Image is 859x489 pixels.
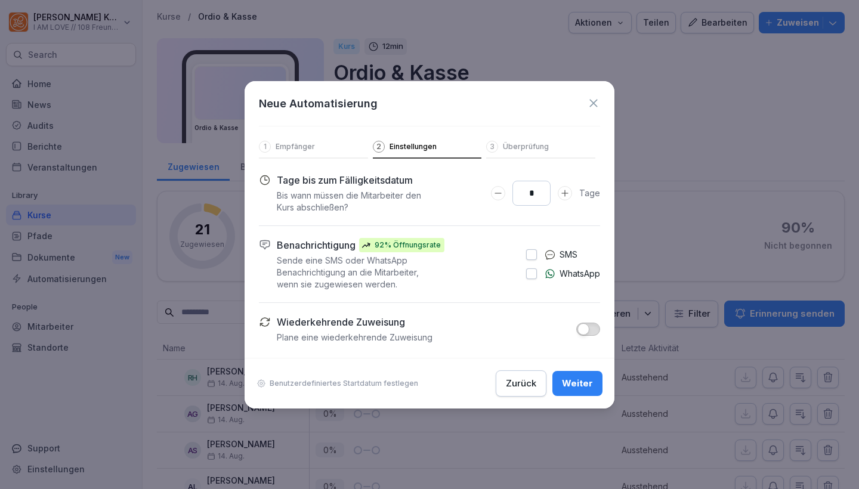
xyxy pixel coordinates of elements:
p: Plane eine wiederkehrende Zuweisung [277,332,432,343]
button: Weiter [552,371,602,396]
p: WhatsApp [560,267,600,280]
div: Zurück [506,377,536,390]
p: 92% Öffnungsrate [375,240,441,250]
p: Tage [579,187,600,200]
p: Überprüfung [503,142,549,151]
button: Zurück [496,370,546,397]
p: Benachrichtigung [277,238,356,252]
p: Bis wann müssen die Mitarbeiter den Kurs abschließen? [277,190,427,213]
p: Tage bis zum Fälligkeitsdatum [277,173,427,187]
p: Benutzerdefiniertes Startdatum festlegen [270,379,418,388]
p: SMS [560,248,577,261]
div: Weiter [562,377,593,390]
div: 3 [486,141,498,153]
p: Einstellungen [390,142,437,151]
p: Sende eine SMS oder WhatsApp Benachrichtigung an die Mitarbeiter, wenn sie zugewiesen werden. [277,255,423,290]
h1: Neue Automatisierung [259,95,378,112]
button: Days to complete number input erhöhen [558,186,572,200]
p: Empfänger [276,142,315,151]
input: Days to complete number input [512,181,551,206]
div: 1 [259,141,271,153]
p: Wiederkehrende Zuweisung [277,315,405,329]
button: Days to complete number input verringern [491,186,505,200]
div: 2 [373,141,385,153]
